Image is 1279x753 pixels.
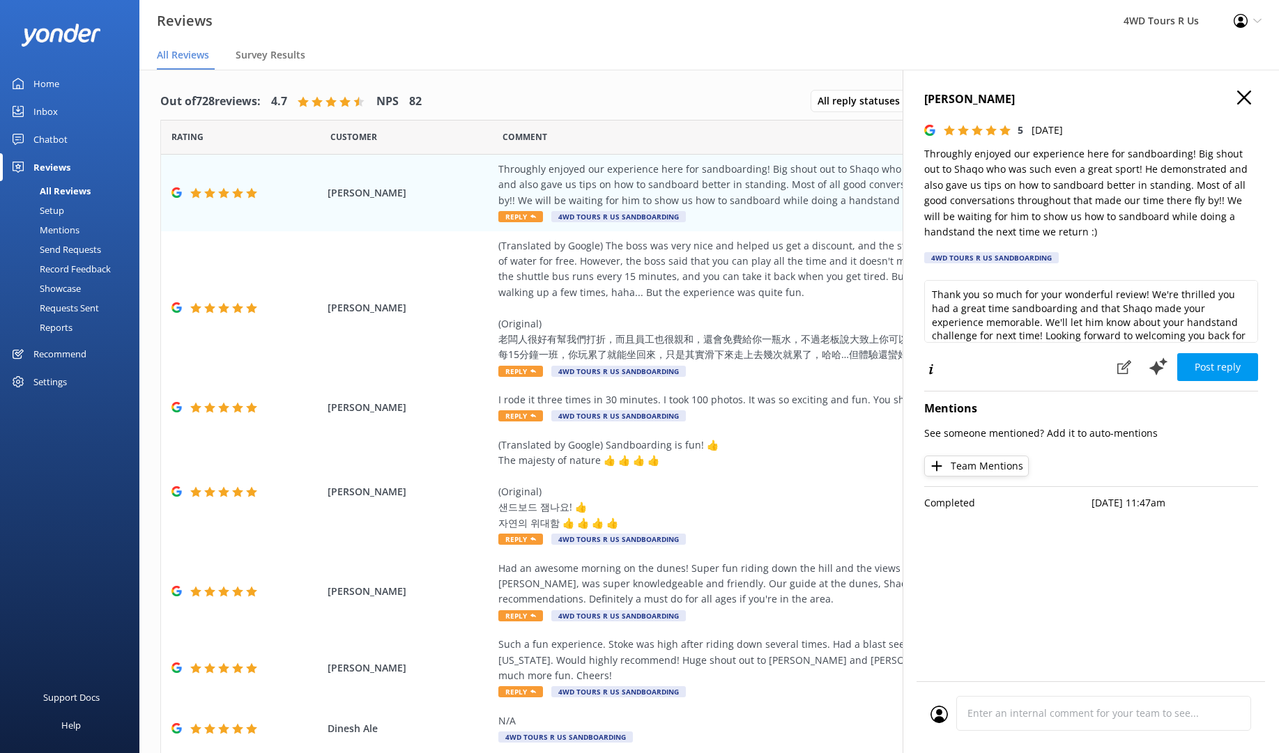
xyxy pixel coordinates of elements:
p: Throughly enjoyed our experience here for sandboarding! Big shout out to Shaqo who was such even ... [924,146,1258,240]
span: Dinesh Ale [328,721,491,736]
span: Survey Results [236,48,305,62]
div: Reports [8,318,72,337]
p: [DATE] 11:47am [1092,495,1259,511]
div: Settings [33,368,67,396]
div: Setup [8,201,64,220]
h4: Out of 728 reviews: [160,93,261,111]
div: I rode it three times in 30 minutes. I took 100 photos. It was so exciting and fun. You should de... [498,392,1133,407]
img: user_profile.svg [930,706,948,723]
a: Showcase [8,279,139,298]
span: 4WD Tours R US Sandboarding [551,686,686,697]
div: Requests Sent [8,298,99,318]
div: Recommend [33,340,86,368]
span: Reply [498,534,543,545]
span: [PERSON_NAME] [328,300,491,316]
span: Reply [498,610,543,621]
span: 4WD Tours R US Sandboarding [551,366,686,377]
a: Reports [8,318,139,337]
div: (Translated by Google) Sandboarding is fun! 👍 The majesty of nature 👍 👍 👍 👍 (Original) 샌드보드 잼나요! ... [498,437,1133,531]
span: Reply [498,686,543,697]
p: See someone mentioned? Add it to auto-mentions [924,426,1258,441]
div: Support Docs [43,683,100,711]
span: [PERSON_NAME] [328,584,491,599]
span: Date [171,130,204,143]
div: Showcase [8,279,81,298]
div: Had an awesome morning on the dunes! Super fun riding down the hill and the views on the drive to... [498,561,1133,607]
div: Inbox [33,98,58,125]
span: 4WD Tours R US Sandboarding [551,610,686,621]
div: Send Requests [8,240,101,259]
span: Reply [498,366,543,377]
h4: Mentions [924,400,1258,418]
div: Chatbot [33,125,68,153]
div: All Reviews [8,181,91,201]
div: (Translated by Google) The boss was very nice and helped us get a discount, and the staff were al... [498,238,1133,363]
button: Team Mentions [924,456,1029,476]
h3: Reviews [157,10,213,32]
span: Date [330,130,377,143]
a: Requests Sent [8,298,139,318]
div: Mentions [8,220,79,240]
span: Reply [498,410,543,421]
h4: 82 [409,93,422,111]
span: [PERSON_NAME] [328,660,491,676]
span: 4WD Tours R US Sandboarding [498,731,633,743]
span: [PERSON_NAME] [328,185,491,201]
div: 4WD Tours R US Sandboarding [924,252,1059,263]
div: Home [33,70,59,98]
a: All Reviews [8,181,139,201]
span: [PERSON_NAME] [328,400,491,415]
div: Reviews [33,153,70,181]
span: [PERSON_NAME] [328,484,491,499]
div: Record Feedback [8,259,111,279]
button: Post reply [1177,353,1258,381]
h4: NPS [376,93,399,111]
a: Send Requests [8,240,139,259]
textarea: Thank you so much for your wonderful review! We're thrilled you had a great time sandboarding and... [924,280,1258,343]
div: Such a fun experience. Stoke was high after riding down several times. Had a blast seeing this si... [498,637,1133,683]
button: Close [1237,91,1251,106]
span: All Reviews [157,48,209,62]
a: Setup [8,201,139,220]
p: Completed [924,495,1092,511]
span: Question [503,130,547,143]
span: 4WD Tours R US Sandboarding [551,211,686,222]
span: 4WD Tours R US Sandboarding [551,410,686,421]
h4: 4.7 [271,93,287,111]
div: Help [61,711,81,739]
span: Reply [498,211,543,222]
img: yonder-white-logo.png [21,24,101,47]
a: Mentions [8,220,139,240]
div: N/A [498,713,1133,729]
span: 4WD Tours R US Sandboarding [551,534,686,545]
p: [DATE] [1032,123,1063,138]
span: All reply statuses [818,93,908,109]
span: 5 [1018,123,1023,137]
h4: [PERSON_NAME] [924,91,1258,109]
a: Record Feedback [8,259,139,279]
div: Throughly enjoyed our experience here for sandboarding! Big shout out to Shaqo who was such even ... [498,162,1133,208]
